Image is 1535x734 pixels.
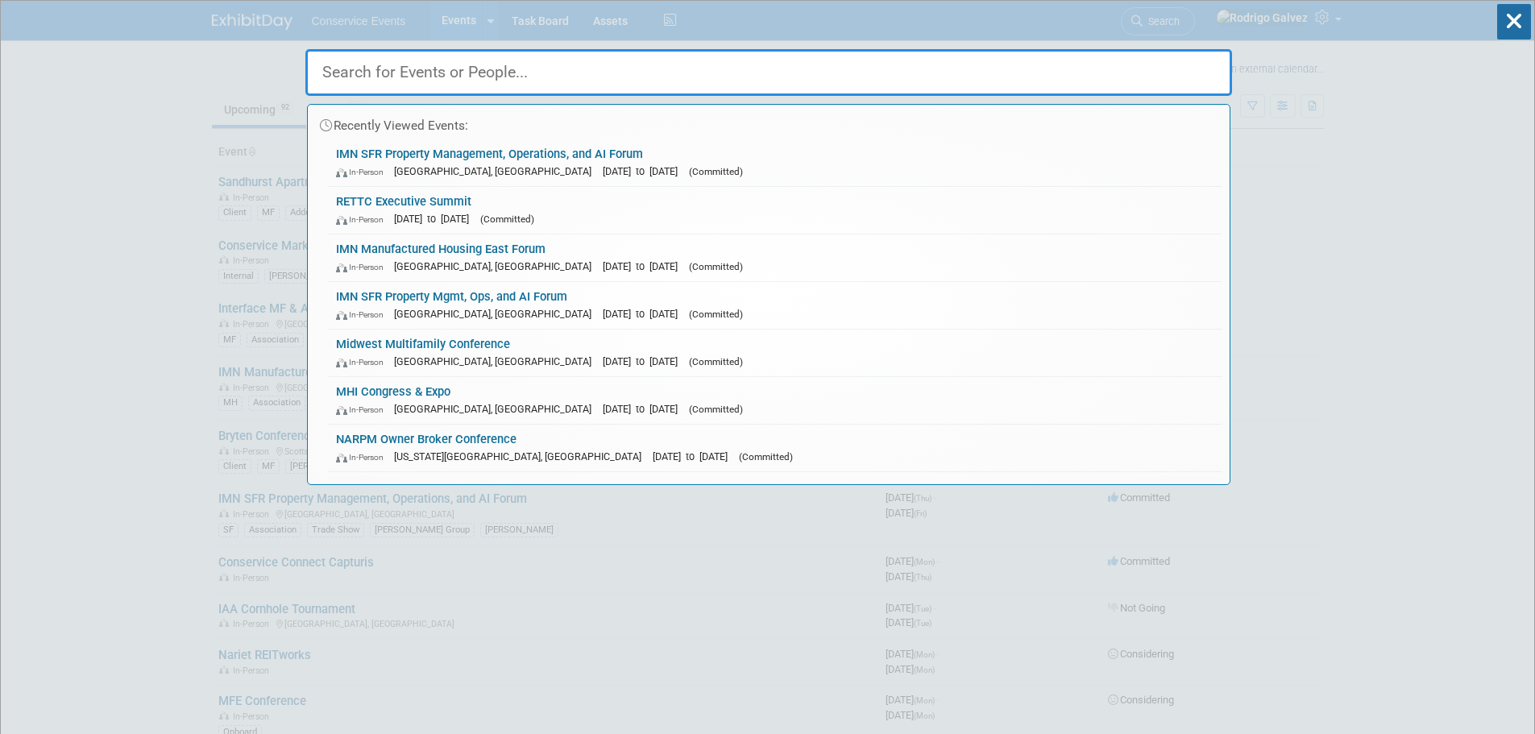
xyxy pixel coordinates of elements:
[739,451,793,462] span: (Committed)
[305,49,1232,96] input: Search for Events or People...
[328,425,1222,471] a: NARPM Owner Broker Conference In-Person [US_STATE][GEOGRAPHIC_DATA], [GEOGRAPHIC_DATA] [DATE] to ...
[689,261,743,272] span: (Committed)
[394,403,599,415] span: [GEOGRAPHIC_DATA], [GEOGRAPHIC_DATA]
[603,308,686,320] span: [DATE] to [DATE]
[316,105,1222,139] div: Recently Viewed Events:
[328,377,1222,424] a: MHI Congress & Expo In-Person [GEOGRAPHIC_DATA], [GEOGRAPHIC_DATA] [DATE] to [DATE] (Committed)
[653,450,736,462] span: [DATE] to [DATE]
[394,450,649,462] span: [US_STATE][GEOGRAPHIC_DATA], [GEOGRAPHIC_DATA]
[394,165,599,177] span: [GEOGRAPHIC_DATA], [GEOGRAPHIC_DATA]
[328,234,1222,281] a: IMN Manufactured Housing East Forum In-Person [GEOGRAPHIC_DATA], [GEOGRAPHIC_DATA] [DATE] to [DAT...
[336,404,391,415] span: In-Person
[480,214,534,225] span: (Committed)
[336,214,391,225] span: In-Person
[603,355,686,367] span: [DATE] to [DATE]
[336,167,391,177] span: In-Person
[328,330,1222,376] a: Midwest Multifamily Conference In-Person [GEOGRAPHIC_DATA], [GEOGRAPHIC_DATA] [DATE] to [DATE] (C...
[394,308,599,320] span: [GEOGRAPHIC_DATA], [GEOGRAPHIC_DATA]
[603,403,686,415] span: [DATE] to [DATE]
[328,187,1222,234] a: RETTC Executive Summit In-Person [DATE] to [DATE] (Committed)
[394,213,477,225] span: [DATE] to [DATE]
[328,139,1222,186] a: IMN SFR Property Management, Operations, and AI Forum In-Person [GEOGRAPHIC_DATA], [GEOGRAPHIC_DA...
[336,262,391,272] span: In-Person
[689,356,743,367] span: (Committed)
[394,260,599,272] span: [GEOGRAPHIC_DATA], [GEOGRAPHIC_DATA]
[336,357,391,367] span: In-Person
[336,309,391,320] span: In-Person
[689,166,743,177] span: (Committed)
[394,355,599,367] span: [GEOGRAPHIC_DATA], [GEOGRAPHIC_DATA]
[689,309,743,320] span: (Committed)
[336,452,391,462] span: In-Person
[603,260,686,272] span: [DATE] to [DATE]
[328,282,1222,329] a: IMN SFR Property Mgmt, Ops, and AI Forum In-Person [GEOGRAPHIC_DATA], [GEOGRAPHIC_DATA] [DATE] to...
[689,404,743,415] span: (Committed)
[603,165,686,177] span: [DATE] to [DATE]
